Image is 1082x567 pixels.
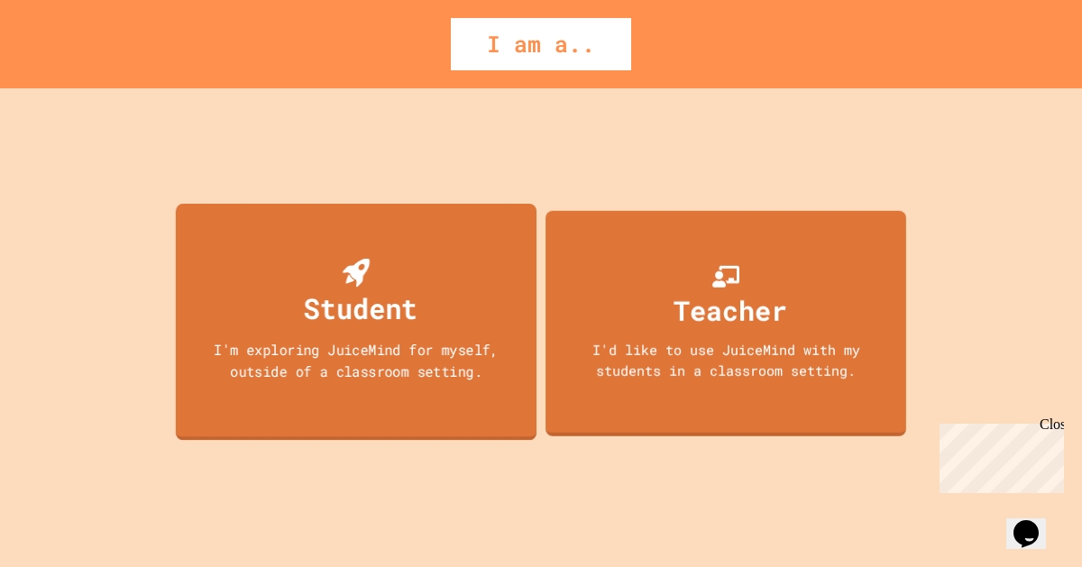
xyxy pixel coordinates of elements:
div: I am a.. [451,18,631,70]
div: I'm exploring JuiceMind for myself, outside of a classroom setting. [194,339,518,381]
iframe: chat widget [932,416,1064,493]
iframe: chat widget [1006,495,1064,549]
div: I'd like to use JuiceMind with my students in a classroom setting. [564,339,888,380]
div: Chat with us now!Close [7,7,124,114]
div: Teacher [674,289,787,330]
div: Student [304,287,417,329]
